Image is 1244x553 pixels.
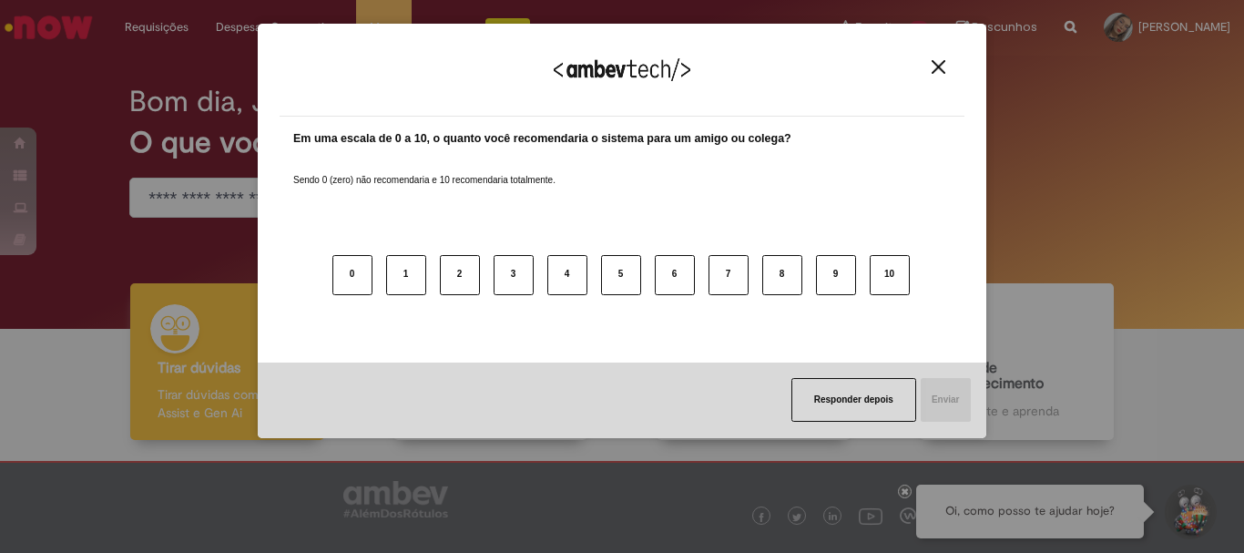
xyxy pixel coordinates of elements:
[293,152,556,187] label: Sendo 0 (zero) não recomendaria e 10 recomendaria totalmente.
[791,378,916,422] button: Responder depois
[932,60,945,74] img: Close
[554,58,690,81] img: Logo Ambevtech
[709,255,749,295] button: 7
[494,255,534,295] button: 3
[655,255,695,295] button: 6
[870,255,910,295] button: 10
[293,130,791,148] label: Em uma escala de 0 a 10, o quanto você recomendaria o sistema para um amigo ou colega?
[601,255,641,295] button: 5
[926,59,951,75] button: Close
[332,255,372,295] button: 0
[816,255,856,295] button: 9
[386,255,426,295] button: 1
[547,255,587,295] button: 4
[440,255,480,295] button: 2
[762,255,802,295] button: 8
